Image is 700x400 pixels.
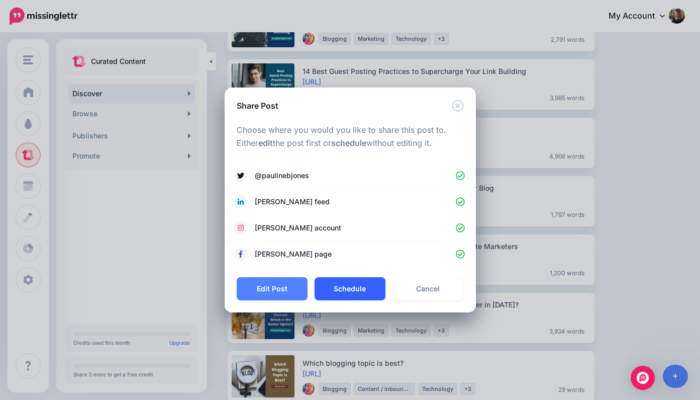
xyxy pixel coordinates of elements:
h5: Share Post [237,100,278,112]
button: Edit Post [237,277,308,300]
a: @paulinebjones [235,169,466,183]
span: @paulinebjones [255,170,456,182]
span: [PERSON_NAME] account [255,222,456,234]
button: Close [452,100,464,112]
a: Cancel [392,277,463,300]
b: edit [258,138,273,148]
span: [PERSON_NAME] page [255,248,456,260]
a: [PERSON_NAME] page [235,247,466,261]
button: Schedule [315,277,385,300]
a: [PERSON_NAME] feed [235,195,466,209]
p: Choose where you would you like to share this post to. Either the post first or without editing it. [237,124,464,150]
a: [PERSON_NAME] account [235,221,466,235]
span: [PERSON_NAME] feed [255,196,456,208]
b: schedule [331,138,366,148]
div: Open Intercom Messenger [631,366,655,390]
